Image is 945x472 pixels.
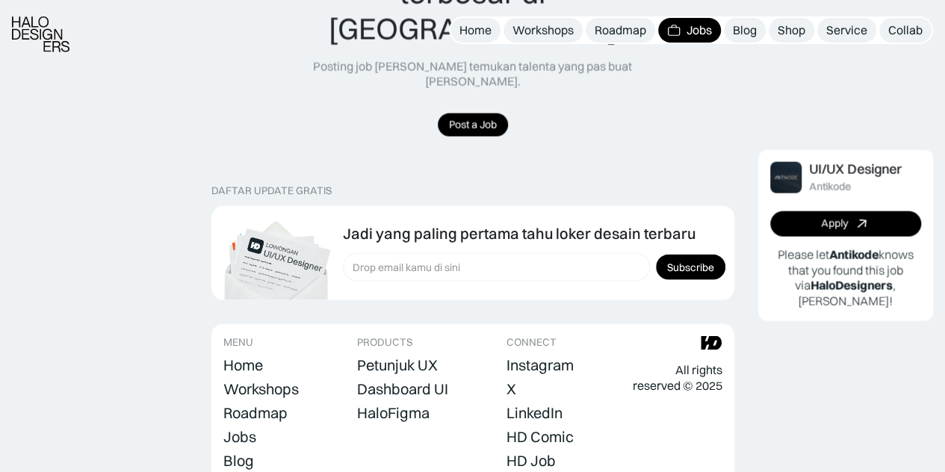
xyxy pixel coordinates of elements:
div: Collab [888,22,923,38]
div: UI/UX Designer [809,161,902,177]
div: Roadmap [223,404,288,422]
div: Service [826,22,867,38]
div: Instagram [506,356,574,374]
form: Form Subscription [343,253,725,282]
a: HD Comic [506,426,574,447]
input: Drop email kamu di sini [343,253,650,282]
div: Roadmap [595,22,646,38]
div: Jobs [223,428,256,446]
b: HaloDesigners [811,278,893,293]
a: Jobs [658,18,721,43]
input: Subscribe [656,255,725,281]
a: Post a Job [438,114,508,137]
img: Job Image [770,161,802,193]
a: Blog [223,450,254,471]
a: Dashboard UI [357,379,448,400]
div: Jobs [687,22,712,38]
div: CONNECT [506,336,557,349]
div: Workshops [223,380,299,398]
div: Home [459,22,492,38]
div: HD Job [506,452,556,470]
div: Jadi yang paling pertama tahu loker desain terbaru [343,225,695,243]
a: LinkedIn [506,403,563,423]
div: Post a Job [449,119,497,131]
a: Petunjuk UX [357,355,438,376]
div: Posting job [PERSON_NAME] temukan talenta yang pas buat [PERSON_NAME]. [269,59,677,90]
div: HD Comic [506,428,574,446]
div: All rights reserved © 2025 [632,362,722,394]
div: Shop [778,22,805,38]
a: Blog [724,18,766,43]
div: Dashboard UI [357,380,448,398]
p: Please let knows that you found this job via , [PERSON_NAME]! [770,246,922,308]
div: Workshops [512,22,574,38]
div: X [506,380,516,398]
div: Petunjuk UX [357,356,438,374]
a: Shop [769,18,814,43]
a: Roadmap [586,18,655,43]
div: Blog [223,452,254,470]
div: Blog [733,22,757,38]
div: LinkedIn [506,404,563,422]
a: Workshops [504,18,583,43]
div: MENU [223,336,253,349]
div: DAFTAR UPDATE GRATIS [211,184,332,197]
a: Apply [770,211,922,236]
a: Service [817,18,876,43]
a: HaloFigma [357,403,430,423]
div: HaloFigma [357,404,430,422]
a: Home [450,18,501,43]
a: Jobs [223,426,256,447]
div: Antikode [809,180,851,193]
a: Workshops [223,379,299,400]
a: X [506,379,516,400]
b: Antikode [829,246,879,261]
a: Collab [879,18,932,43]
div: Home [223,356,263,374]
div: Apply [821,217,848,230]
a: Home [223,355,263,376]
a: Roadmap [223,403,288,423]
a: Instagram [506,355,574,376]
a: HD Job [506,450,556,471]
div: PRODUCTS [357,336,412,349]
